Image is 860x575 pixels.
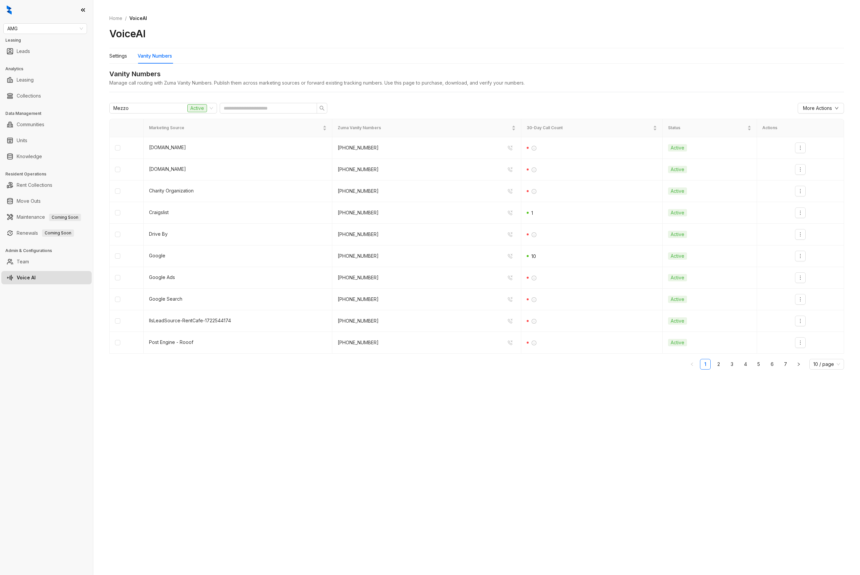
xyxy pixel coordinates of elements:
[668,166,687,173] span: Active
[754,359,764,369] a: 5
[17,255,29,268] a: Team
[668,274,687,281] span: Active
[780,359,790,369] a: 7
[668,296,687,303] span: Active
[687,359,697,370] li: Previous Page
[835,106,839,110] span: down
[17,150,42,163] a: Knowledge
[527,253,536,260] div: 10
[149,230,327,238] div: Drive By
[319,106,325,111] span: search
[7,5,12,15] img: logo
[332,119,521,137] th: Zuma Vanity Numbers
[17,73,34,87] a: Leasing
[5,37,93,43] h3: Leasing
[1,118,92,131] li: Communities
[740,359,751,370] li: 4
[780,359,791,370] li: 7
[797,362,801,366] span: right
[668,125,746,131] span: Status
[668,144,687,151] span: Active
[338,187,379,195] div: [PHONE_NUMBER]
[17,178,52,192] a: Rent Collections
[798,275,803,280] span: more
[753,359,764,370] li: 5
[7,24,83,34] span: AMG
[149,339,327,346] div: Post Engine - Rooof
[109,52,127,60] div: Settings
[813,359,840,369] span: 10 / page
[149,125,321,131] span: Marketing Source
[338,317,379,325] div: [PHONE_NUMBER]
[798,340,803,345] span: more
[668,252,687,260] span: Active
[149,144,327,151] div: [DOMAIN_NAME]
[138,52,172,60] div: Vanity Numbers
[793,359,804,370] li: Next Page
[1,194,92,208] li: Move Outs
[149,317,327,324] div: IlsLeadSource-RentCafe-1722544174
[149,295,327,303] div: Google Search
[803,105,832,112] span: More Actions
[668,317,687,325] span: Active
[687,359,697,370] button: left
[798,188,803,194] span: more
[149,252,327,259] div: Google
[17,271,36,284] a: Voice AI
[144,119,332,137] th: Marketing Source
[338,125,510,131] span: Zuma Vanity Numbers
[1,210,92,224] li: Maintenance
[338,144,379,151] div: [PHONE_NUMBER]
[521,119,663,137] th: 30-Day Call Count
[798,145,803,150] span: more
[49,214,81,221] span: Coming Soon
[668,187,687,195] span: Active
[793,359,804,370] button: right
[798,318,803,324] span: more
[149,187,327,194] div: Charity Organization
[17,118,44,131] a: Communities
[338,296,379,303] div: [PHONE_NUMBER]
[798,103,844,114] button: More Actionsdown
[113,103,129,113] span: Mezzo
[149,165,327,173] div: [DOMAIN_NAME]
[1,89,92,103] li: Collections
[149,209,327,216] div: Craigslist
[527,125,652,131] span: 30-Day Call Count
[798,253,803,259] span: more
[338,166,379,173] div: [PHONE_NUMBER]
[149,274,327,281] div: Google Ads
[740,359,750,369] a: 4
[668,209,687,216] span: Active
[798,167,803,172] span: more
[17,134,27,147] a: Units
[668,339,687,346] span: Active
[700,359,710,369] a: 1
[5,171,93,177] h3: Resident Operations
[42,229,74,237] span: Coming Soon
[1,255,92,268] li: Team
[690,362,694,366] span: left
[1,45,92,58] li: Leads
[1,73,92,87] li: Leasing
[108,15,124,22] a: Home
[798,297,803,302] span: more
[798,232,803,237] span: more
[338,209,379,216] div: [PHONE_NUMBER]
[767,359,777,369] a: 6
[663,119,757,137] th: Status
[1,134,92,147] li: Units
[713,359,724,370] li: 2
[5,111,93,117] h3: Data Management
[727,359,737,369] a: 3
[798,210,803,215] span: more
[187,104,207,112] span: Active
[1,226,92,240] li: Renewals
[767,359,777,370] li: 6
[17,194,41,208] a: Move Outs
[338,252,379,260] div: [PHONE_NUMBER]
[700,359,711,370] li: 1
[1,271,92,284] li: Voice AI
[338,231,379,238] div: [PHONE_NUMBER]
[714,359,724,369] a: 2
